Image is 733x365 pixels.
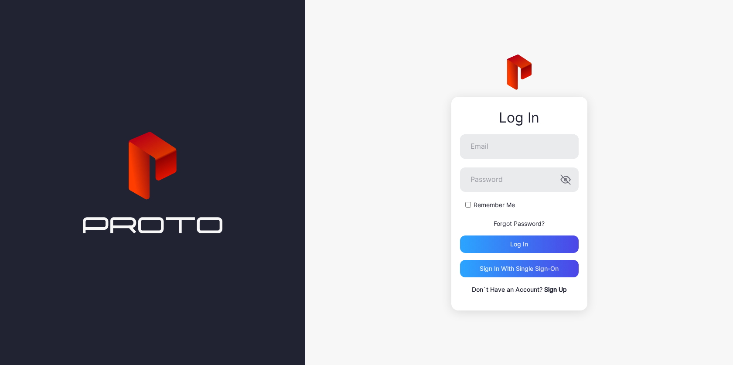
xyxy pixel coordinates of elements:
[460,260,579,277] button: Sign in With Single Sign-On
[510,241,528,248] div: Log in
[460,235,579,253] button: Log in
[460,284,579,295] p: Don`t Have an Account?
[480,265,559,272] div: Sign in With Single Sign-On
[544,286,567,293] a: Sign Up
[474,201,515,209] label: Remember Me
[460,110,579,126] div: Log In
[560,174,571,185] button: Password
[460,167,579,192] input: Password
[460,134,579,159] input: Email
[494,220,545,227] a: Forgot Password?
